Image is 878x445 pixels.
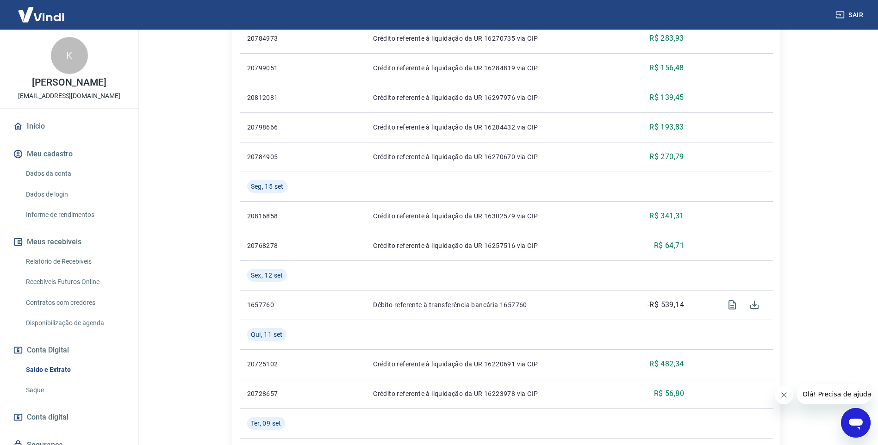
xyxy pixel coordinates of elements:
p: Crédito referente à liquidação da UR 16270670 via CIP [373,152,605,161]
a: Conta digital [11,407,127,427]
p: Crédito referente à liquidação da UR 16297976 via CIP [373,93,605,102]
p: [EMAIL_ADDRESS][DOMAIN_NAME] [18,91,120,101]
p: 20784973 [247,34,308,43]
p: -R$ 539,14 [648,299,684,310]
span: Download [743,294,766,316]
a: Disponibilização de agenda [22,314,127,333]
p: 20812081 [247,93,308,102]
p: Crédito referente à liquidação da UR 16270735 via CIP [373,34,605,43]
p: 20799051 [247,63,308,73]
p: R$ 56,80 [654,388,684,399]
p: R$ 156,48 [649,62,684,74]
iframe: Botão para abrir a janela de mensagens [841,408,871,438]
p: Crédito referente à liquidação da UR 16220691 via CIP [373,359,605,369]
a: Contratos com credores [22,293,127,312]
a: Dados da conta [22,164,127,183]
span: Ter, 09 set [251,419,281,428]
p: 20816858 [247,211,308,221]
p: R$ 341,31 [649,210,684,222]
p: Crédito referente à liquidação da UR 16284432 via CIP [373,123,605,132]
a: Informe de rendimentos [22,205,127,224]
p: R$ 270,79 [649,151,684,162]
p: 20768278 [247,241,308,250]
span: Olá! Precisa de ajuda? [6,6,78,14]
p: [PERSON_NAME] [32,78,106,87]
span: Visualizar [721,294,743,316]
a: Início [11,116,127,136]
p: Débito referente à transferência bancária 1657760 [373,300,605,309]
a: Relatório de Recebíveis [22,252,127,271]
a: Recebíveis Futuros Online [22,272,127,291]
a: Dados de login [22,185,127,204]
p: 20725102 [247,359,308,369]
p: R$ 482,34 [649,358,684,370]
button: Conta Digital [11,340,127,360]
iframe: Fechar mensagem [775,386,793,404]
a: Saldo e Extrato [22,360,127,379]
p: Crédito referente à liquidação da UR 16223978 via CIP [373,389,605,398]
p: 1657760 [247,300,308,309]
p: 20784905 [247,152,308,161]
span: Conta digital [27,411,68,424]
p: 20728657 [247,389,308,398]
span: Qui, 11 set [251,330,283,339]
p: 20798666 [247,123,308,132]
p: R$ 64,71 [654,240,684,251]
iframe: Mensagem da empresa [797,384,871,404]
p: R$ 283,93 [649,33,684,44]
button: Meu cadastro [11,144,127,164]
span: Sex, 12 set [251,271,283,280]
p: R$ 193,83 [649,122,684,133]
img: Vindi [11,0,71,29]
button: Meus recebíveis [11,232,127,252]
button: Sair [834,6,867,24]
div: K [51,37,88,74]
p: Crédito referente à liquidação da UR 16257516 via CIP [373,241,605,250]
p: Crédito referente à liquidação da UR 16284819 via CIP [373,63,605,73]
p: R$ 139,45 [649,92,684,103]
span: Seg, 15 set [251,182,284,191]
p: Crédito referente à liquidação da UR 16302579 via CIP [373,211,605,221]
a: Saque [22,381,127,400]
